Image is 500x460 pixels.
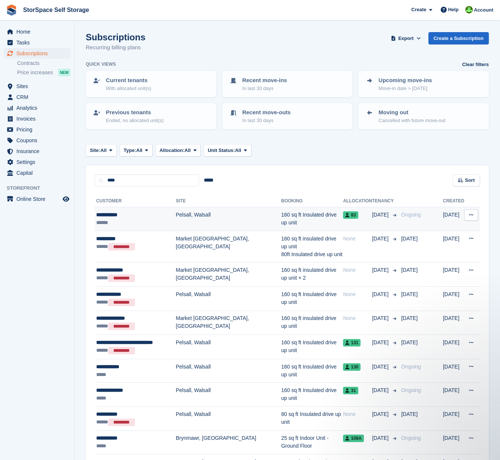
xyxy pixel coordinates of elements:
button: Allocation: All [155,144,201,156]
th: Customer [95,195,176,207]
span: Ongoing [401,387,421,393]
p: In last 30 days [242,117,291,124]
span: Online Store [16,194,61,204]
td: Pelsall, Walsall [176,335,282,359]
div: NEW [58,69,70,76]
a: menu [4,157,70,167]
a: menu [4,48,70,59]
span: 83 [343,211,358,219]
a: menu [4,124,70,135]
a: Upcoming move-ins Move-in date > [DATE] [359,72,488,96]
td: Pelsall, Walsall [176,406,282,431]
span: Home [16,27,61,37]
td: Pelsall, Walsall [176,207,282,231]
th: Tenancy [372,195,398,207]
span: 109a [343,435,364,442]
span: Type: [124,147,136,154]
span: All [136,147,142,154]
td: Pelsall, Walsall [176,286,282,311]
span: Unit Status: [208,147,235,154]
p: Recurring billing plans [86,43,145,52]
a: menu [4,37,70,48]
button: Site: All [86,144,117,156]
a: Create a Subscription [428,32,489,44]
td: [DATE] [443,383,464,407]
span: Capital [16,168,61,178]
span: Help [448,6,459,13]
th: Allocation [343,195,372,207]
span: Ongoing [401,435,421,441]
a: Clear filters [462,61,489,68]
p: With allocated unit(s) [106,85,151,92]
a: Previous tenants Ended, no allocated unit(s) [87,104,216,128]
a: Price increases NEW [17,68,70,77]
a: menu [4,27,70,37]
span: Sites [16,81,61,91]
p: Current tenants [106,76,151,85]
div: None [343,290,372,298]
span: [DATE] [372,410,390,418]
p: Recent move-outs [242,108,291,117]
td: 160 sq ft insulated drive up unit 80ft Insulated drive up unit [281,231,343,262]
span: Export [398,35,413,42]
span: [DATE] [401,315,418,321]
td: [DATE] [443,431,464,454]
p: Ended, no allocated unit(s) [106,117,164,124]
span: All [100,147,107,154]
span: Insurance [16,146,61,156]
span: Create [411,6,426,13]
td: 80 sq ft Insulated drive up unit [281,406,343,431]
td: 160 sq ft Insulated drive up unit [281,207,343,231]
span: [DATE] [401,291,418,297]
h1: Subscriptions [86,32,145,42]
td: [DATE] [443,311,464,335]
span: Allocation: [160,147,185,154]
div: None [343,235,372,243]
h6: Quick views [86,61,116,68]
span: [DATE] [372,363,390,371]
span: Analytics [16,103,61,113]
a: Recent move-outs In last 30 days [223,104,352,128]
td: Pelsall, Walsall [176,383,282,407]
a: menu [4,194,70,204]
img: stora-icon-8386f47178a22dfd0bd8f6a31ec36ba5ce8667c1dd55bd0f319d3a0aa187defe.svg [6,4,17,16]
span: [DATE] [372,211,390,219]
span: 130 [343,363,361,371]
span: Storefront [7,184,74,192]
td: 160 sq ft insulated drive up unit [281,311,343,335]
span: [DATE] [401,411,418,417]
a: menu [4,103,70,113]
span: All [185,147,191,154]
p: Moving out [378,108,445,117]
div: None [343,314,372,322]
td: [DATE] [443,207,464,231]
th: Booking [281,195,343,207]
span: [DATE] [372,290,390,298]
p: Previous tenants [106,108,164,117]
p: Cancelled with future move-out [378,117,445,124]
a: Current tenants With allocated unit(s) [87,72,216,96]
span: Price increases [17,69,53,76]
span: Coupons [16,135,61,146]
td: [DATE] [443,262,464,287]
span: Tasks [16,37,61,48]
td: 160 sq ft Insulated drive up unit [281,335,343,359]
a: menu [4,146,70,156]
td: 160 sq ft Insulated drive up unit [281,286,343,311]
a: Preview store [62,195,70,203]
td: Market [GEOGRAPHIC_DATA], [GEOGRAPHIC_DATA] [176,262,282,287]
a: menu [4,92,70,102]
p: Move-in date > [DATE] [378,85,432,92]
div: None [343,266,372,274]
td: [DATE] [443,335,464,359]
img: Jon Pace [465,6,473,13]
span: [DATE] [372,434,390,442]
a: Contracts [17,60,70,67]
td: Brynmawr, [GEOGRAPHIC_DATA] [176,431,282,454]
th: Site [176,195,282,207]
span: Invoices [16,114,61,124]
td: [DATE] [443,359,464,383]
a: menu [4,114,70,124]
td: 160 sq ft Insulated drive up unit [281,383,343,407]
span: Pricing [16,124,61,135]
